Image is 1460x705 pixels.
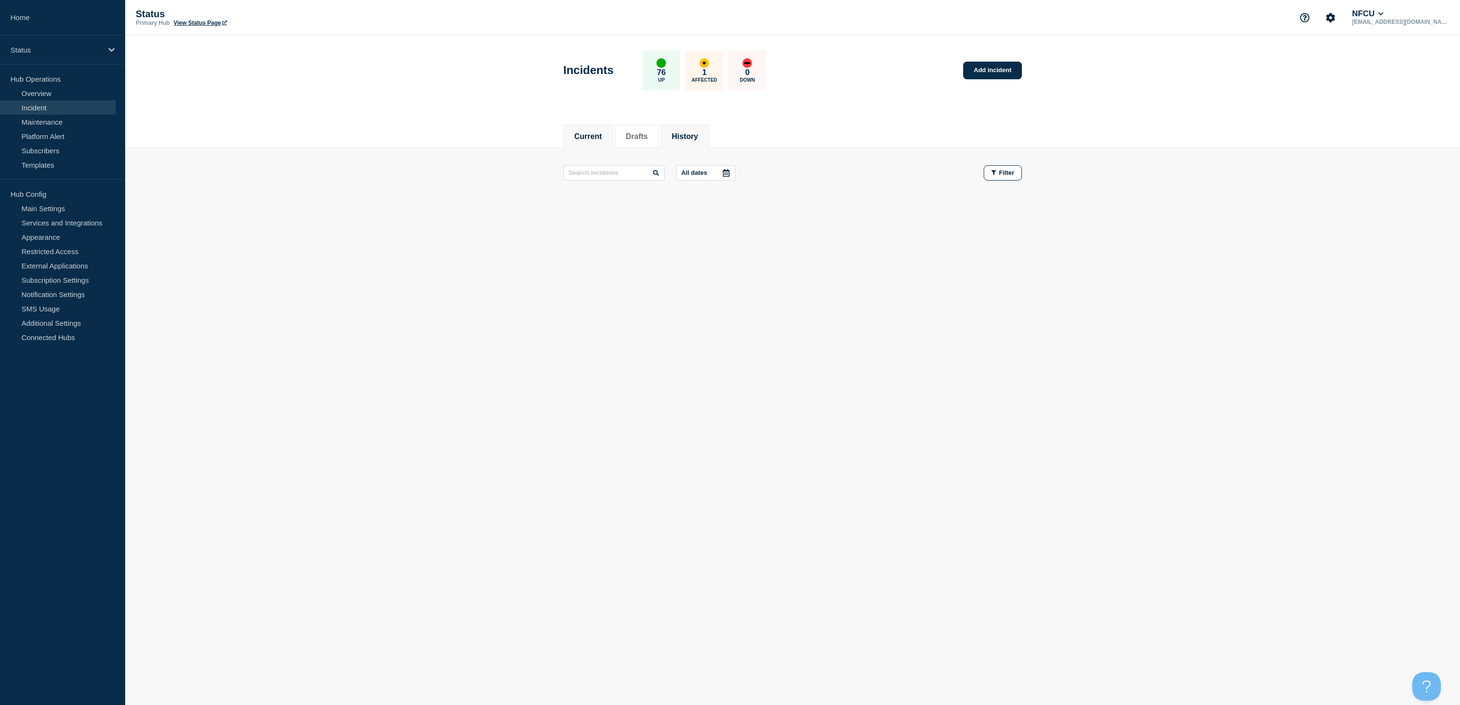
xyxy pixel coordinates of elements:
div: affected [699,58,709,68]
iframe: Help Scout Beacon - Open [1412,672,1441,701]
p: All dates [681,169,707,176]
p: Status [11,46,102,54]
button: Drafts [626,132,648,141]
p: Primary Hub [136,20,170,26]
p: Affected [692,77,717,83]
p: 0 [745,68,750,77]
p: 1 [702,68,707,77]
button: Support [1295,8,1315,28]
span: Filter [999,169,1014,176]
button: NFCU [1350,9,1385,19]
h1: Incidents [563,64,613,77]
a: View Status Page [173,20,226,26]
button: Account settings [1320,8,1341,28]
a: Add incident [963,62,1022,79]
p: Down [740,77,755,83]
button: History [672,132,698,141]
div: down [742,58,752,68]
button: Filter [984,165,1022,181]
p: [EMAIL_ADDRESS][DOMAIN_NAME] [1350,19,1449,25]
div: up [656,58,666,68]
button: Current [574,132,602,141]
p: Up [658,77,665,83]
p: 76 [657,68,666,77]
input: Search incidents [563,165,665,181]
p: Status [136,9,327,20]
button: All dates [676,165,735,181]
